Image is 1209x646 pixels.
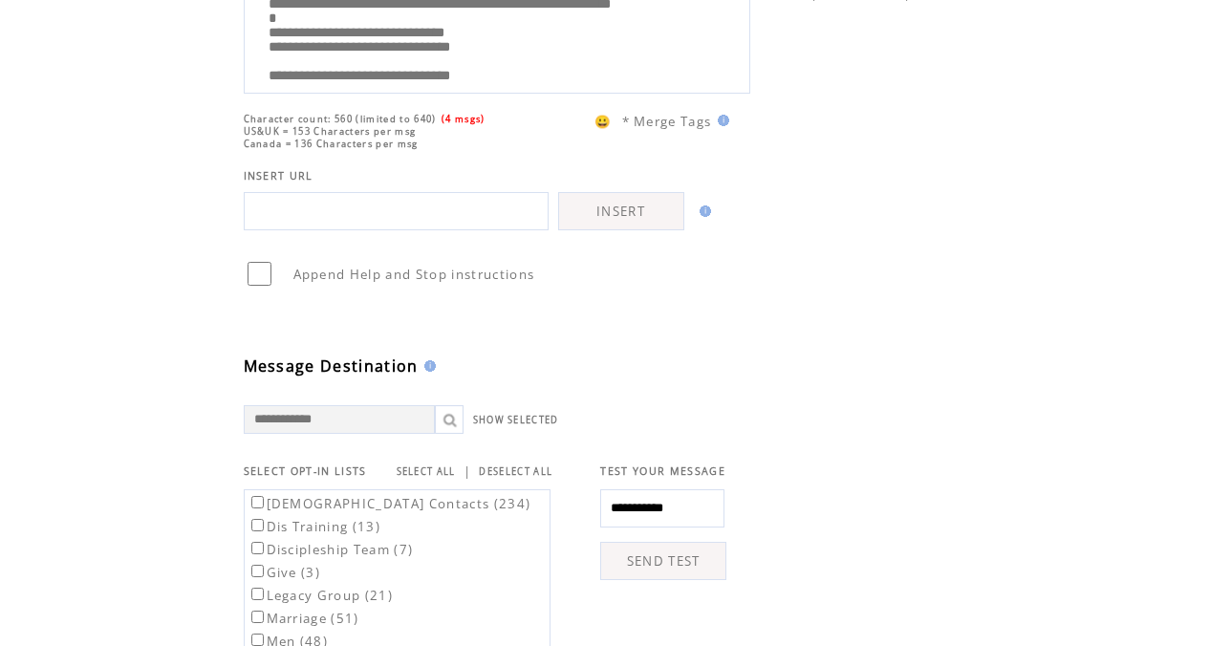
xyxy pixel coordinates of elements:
span: US&UK = 153 Characters per msg [244,125,417,138]
span: SELECT OPT-IN LISTS [244,464,367,478]
input: Dis Training (13) [251,519,264,531]
label: Legacy Group (21) [248,587,394,604]
label: Give (3) [248,564,321,581]
input: Give (3) [251,565,264,577]
span: Append Help and Stop instructions [293,266,535,283]
input: Legacy Group (21) [251,588,264,600]
a: SELECT ALL [397,465,456,478]
label: Marriage (51) [248,610,359,627]
span: Character count: 560 (limited to 640) [244,113,437,125]
span: Message Destination [244,355,419,377]
span: INSERT URL [244,169,313,183]
input: [DEMOGRAPHIC_DATA] Contacts (234) [251,496,264,508]
img: help.gif [694,205,711,217]
a: SEND TEST [600,542,726,580]
input: Discipleship Team (7) [251,542,264,554]
input: Marriage (51) [251,611,264,623]
span: Canada = 136 Characters per msg [244,138,419,150]
a: DESELECT ALL [479,465,552,478]
img: help.gif [712,115,729,126]
span: 😀 [594,113,612,130]
input: Men (48) [251,634,264,646]
span: TEST YOUR MESSAGE [600,464,725,478]
label: [DEMOGRAPHIC_DATA] Contacts (234) [248,495,531,512]
label: Discipleship Team (7) [248,541,414,558]
a: INSERT [558,192,684,230]
span: * Merge Tags [622,113,712,130]
label: Dis Training (13) [248,518,381,535]
span: (4 msgs) [442,113,486,125]
img: help.gif [419,360,436,372]
a: SHOW SELECTED [473,414,559,426]
span: | [464,463,471,480]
